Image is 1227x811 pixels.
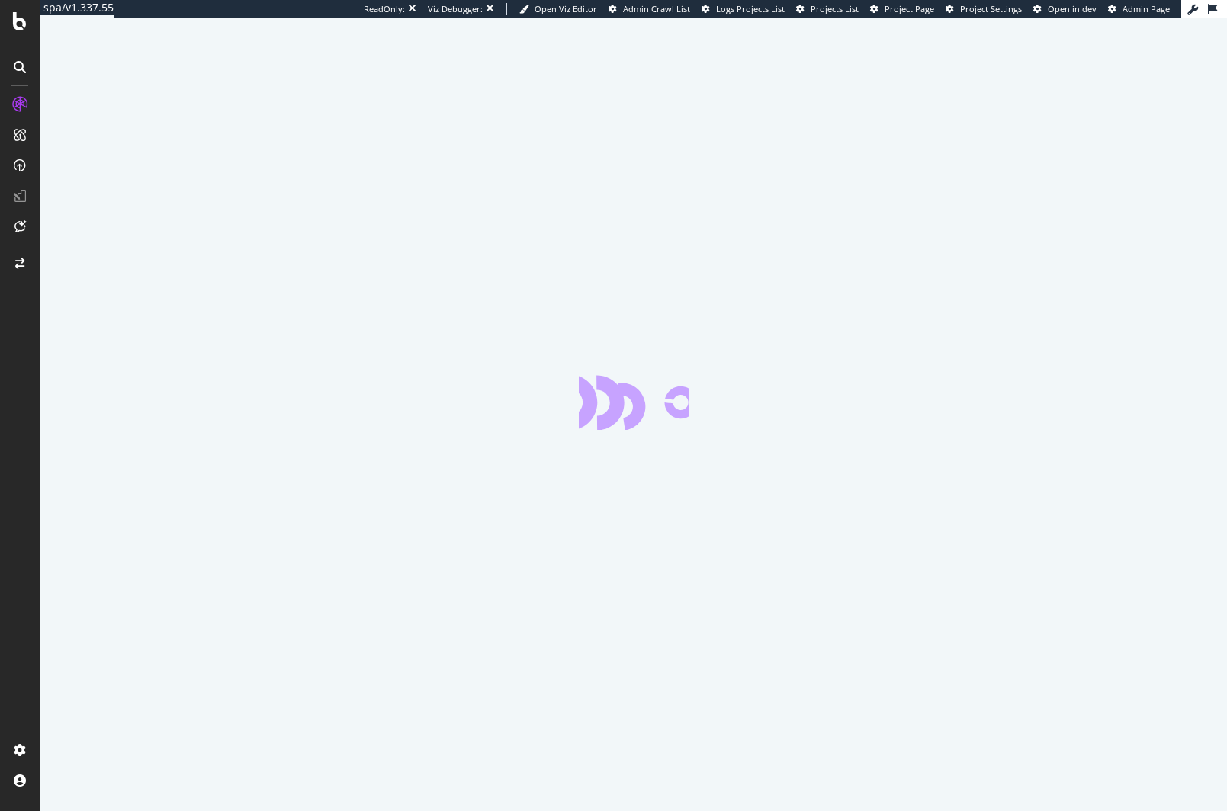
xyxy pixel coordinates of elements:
[885,3,934,14] span: Project Page
[364,3,405,15] div: ReadOnly:
[946,3,1022,15] a: Project Settings
[428,3,483,15] div: Viz Debugger:
[1048,3,1097,14] span: Open in dev
[702,3,785,15] a: Logs Projects List
[609,3,690,15] a: Admin Crawl List
[519,3,597,15] a: Open Viz Editor
[870,3,934,15] a: Project Page
[579,375,689,430] div: animation
[811,3,859,14] span: Projects List
[1123,3,1170,14] span: Admin Page
[960,3,1022,14] span: Project Settings
[796,3,859,15] a: Projects List
[1108,3,1170,15] a: Admin Page
[623,3,690,14] span: Admin Crawl List
[716,3,785,14] span: Logs Projects List
[535,3,597,14] span: Open Viz Editor
[1033,3,1097,15] a: Open in dev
